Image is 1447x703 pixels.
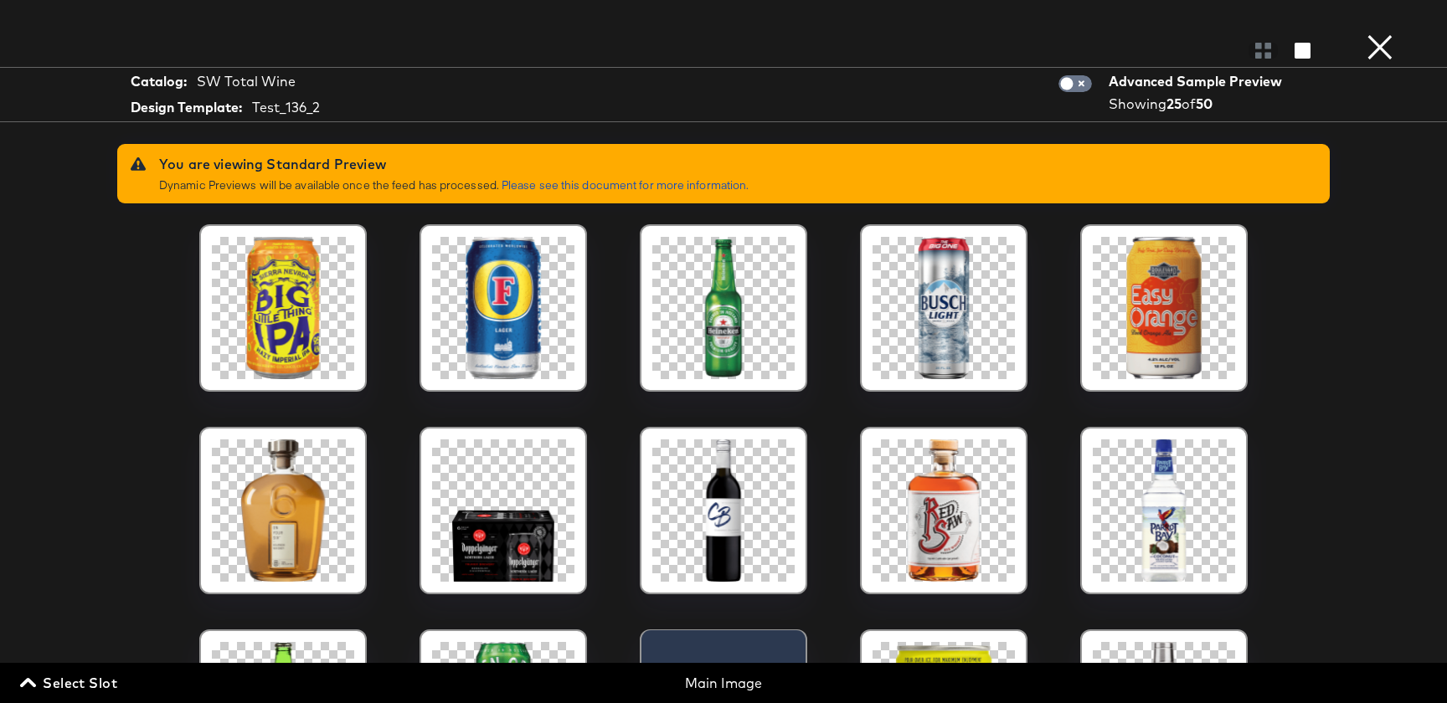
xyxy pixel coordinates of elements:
div: Main Image [492,674,955,693]
strong: Design Template: [131,98,242,117]
div: You are viewing Standard Preview [159,154,749,174]
button: Select Slot [17,671,124,695]
span: Dynamic Previews will be available once the feed has processed. [159,177,749,192]
span: Select Slot [23,671,117,695]
div: Showing of [1109,95,1288,114]
div: Test_136_2 [252,98,320,117]
a: Please see this document for more information. [502,177,749,192]
strong: 25 [1166,95,1182,112]
div: Advanced Sample Preview [1109,72,1288,91]
strong: 50 [1196,95,1213,112]
strong: Catalog: [131,72,187,91]
div: SW Total Wine [197,72,296,91]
